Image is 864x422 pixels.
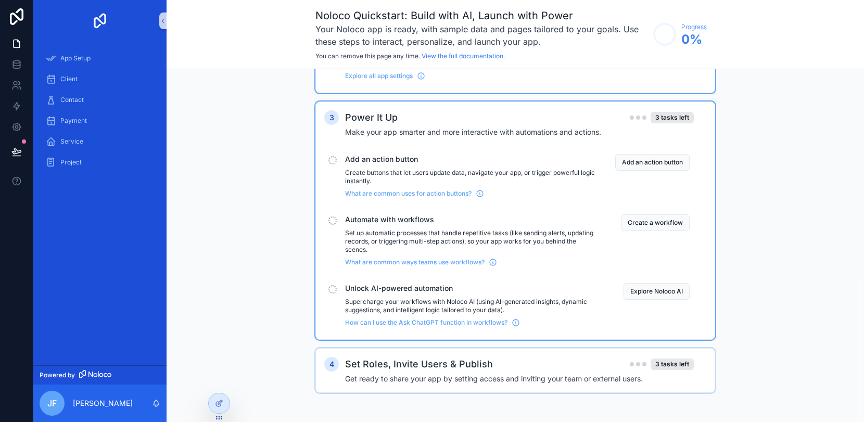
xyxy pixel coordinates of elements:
a: Payment [40,111,160,130]
h3: Your Noloco app is ready, with sample data and pages tailored to your goals. Use these steps to i... [315,23,648,48]
a: Service [40,132,160,151]
span: You can remove this page any time. [315,52,420,60]
span: Project [60,158,82,167]
span: Service [60,137,83,146]
span: 0 % [681,31,707,48]
h1: Noloco Quickstart: Build with AI, Launch with Power [315,8,648,23]
span: Progress [681,23,707,31]
span: JF [47,397,57,410]
a: Client [40,70,160,88]
span: App Setup [60,54,91,62]
span: Powered by [40,371,75,379]
span: Payment [60,117,87,125]
a: Contact [40,91,160,109]
div: scrollable content [33,42,167,185]
a: Powered by [33,365,167,385]
p: [PERSON_NAME] [73,398,133,408]
a: Project [40,153,160,172]
img: App logo [92,12,108,29]
span: Client [60,75,78,83]
a: View the full documentation. [422,52,505,60]
a: App Setup [40,49,160,68]
span: Contact [60,96,84,104]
